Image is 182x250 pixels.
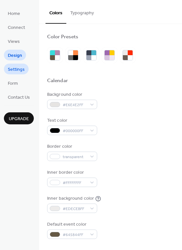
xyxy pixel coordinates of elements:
[47,78,68,84] div: Calendar
[63,206,87,212] span: #EDECEBFF
[47,143,96,150] div: Border color
[8,38,20,45] span: Views
[8,66,25,73] span: Settings
[4,112,34,124] button: Upgrade
[63,154,87,160] span: transparent
[4,8,24,19] a: Home
[8,80,18,87] span: Form
[47,34,78,41] div: Color Presets
[8,24,25,31] span: Connect
[47,169,96,176] div: Inner border color
[8,52,22,59] span: Design
[47,195,94,202] div: Inner background color
[4,78,22,88] a: Form
[47,221,96,228] div: Default event color
[63,128,87,134] span: #000000FF
[8,10,20,17] span: Home
[4,36,24,46] a: Views
[4,92,34,102] a: Contact Us
[47,117,96,124] div: Text color
[47,91,96,98] div: Background color
[8,94,30,101] span: Contact Us
[9,116,29,122] span: Upgrade
[63,180,87,186] span: #FFFFFFFF
[63,102,87,108] span: #E6E4E2FF
[4,64,29,74] a: Settings
[63,231,87,238] span: #645844FF
[4,50,26,60] a: Design
[4,22,29,32] a: Connect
